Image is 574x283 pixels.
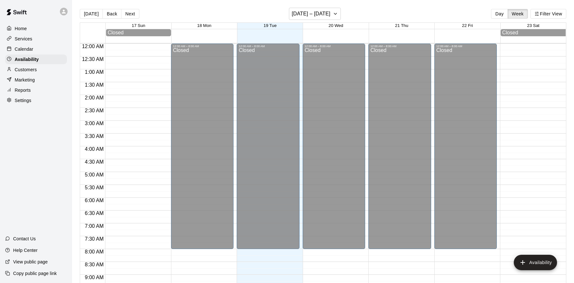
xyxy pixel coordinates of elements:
[370,48,429,251] div: Closed
[83,223,105,229] span: 7:00 AM
[436,45,495,48] div: 12:00 AM – 8:00 AM
[329,23,343,28] button: 20 Wed
[5,96,67,105] a: Settings
[173,45,232,48] div: 12:00 AM – 8:00 AM
[239,48,298,251] div: Closed
[132,23,145,28] button: 17 Sun
[5,55,67,64] a: Availability
[434,44,497,249] div: 12:00 AM – 8:00 AM: Closed
[83,198,105,203] span: 6:00 AM
[83,108,105,113] span: 2:30 AM
[5,85,67,95] a: Reports
[80,56,105,62] span: 12:30 AM
[83,69,105,75] span: 1:00 AM
[15,66,37,73] p: Customers
[5,24,67,33] a: Home
[83,133,105,139] span: 3:30 AM
[15,87,31,93] p: Reports
[15,25,27,32] p: Home
[173,48,232,251] div: Closed
[83,146,105,152] span: 4:00 AM
[303,44,365,249] div: 12:00 AM – 8:00 AM: Closed
[5,44,67,54] a: Calendar
[5,34,67,44] a: Services
[370,45,429,48] div: 12:00 AM – 8:00 AM
[83,121,105,126] span: 3:00 AM
[514,255,557,270] button: add
[83,236,105,242] span: 7:30 AM
[237,44,299,249] div: 12:00 AM – 8:00 AM: Closed
[527,23,540,28] button: 23 Sat
[83,95,105,100] span: 2:00 AM
[491,9,508,19] button: Day
[368,44,431,249] div: 12:00 AM – 8:00 AM: Closed
[13,259,48,265] p: View public page
[197,23,211,28] button: 18 Mon
[83,159,105,165] span: 4:30 AM
[15,46,33,52] p: Calendar
[5,75,67,85] a: Marketing
[83,210,105,216] span: 6:30 AM
[83,275,105,280] span: 9:00 AM
[83,172,105,177] span: 5:00 AM
[13,236,36,242] p: Contact Us
[502,30,564,36] div: Closed
[102,9,121,19] button: Back
[289,8,341,20] button: [DATE] – [DATE]
[171,44,234,249] div: 12:00 AM – 8:00 AM: Closed
[15,97,31,104] p: Settings
[5,65,67,74] a: Customers
[83,185,105,190] span: 5:30 AM
[108,30,169,36] div: Closed
[121,9,139,19] button: Next
[462,23,473,28] button: 22 Fri
[13,247,37,253] p: Help Center
[395,23,408,28] button: 21 Thu
[15,36,32,42] p: Services
[239,45,298,48] div: 12:00 AM – 8:00 AM
[305,48,364,251] div: Closed
[264,23,277,28] button: 19 Tue
[83,82,105,88] span: 1:30 AM
[83,249,105,254] span: 8:00 AM
[508,9,528,19] button: Week
[80,44,105,49] span: 12:00 AM
[305,45,364,48] div: 12:00 AM – 8:00 AM
[83,262,105,267] span: 8:30 AM
[80,9,103,19] button: [DATE]
[292,9,331,18] h6: [DATE] – [DATE]
[15,77,35,83] p: Marketing
[15,56,39,63] p: Availability
[436,48,495,251] div: Closed
[13,270,57,277] p: Copy public page link
[530,9,566,19] button: Filter View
